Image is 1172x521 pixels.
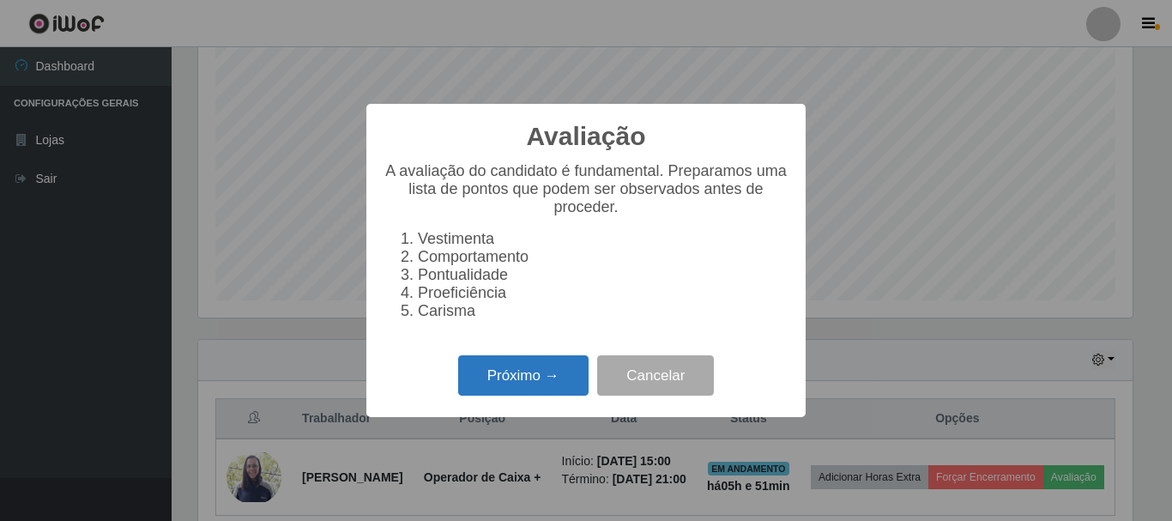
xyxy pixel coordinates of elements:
[458,355,589,396] button: Próximo →
[418,284,788,302] li: Proeficiência
[418,230,788,248] li: Vestimenta
[597,355,714,396] button: Cancelar
[418,248,788,266] li: Comportamento
[527,121,646,152] h2: Avaliação
[384,162,788,216] p: A avaliação do candidato é fundamental. Preparamos uma lista de pontos que podem ser observados a...
[418,302,788,320] li: Carisma
[418,266,788,284] li: Pontualidade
